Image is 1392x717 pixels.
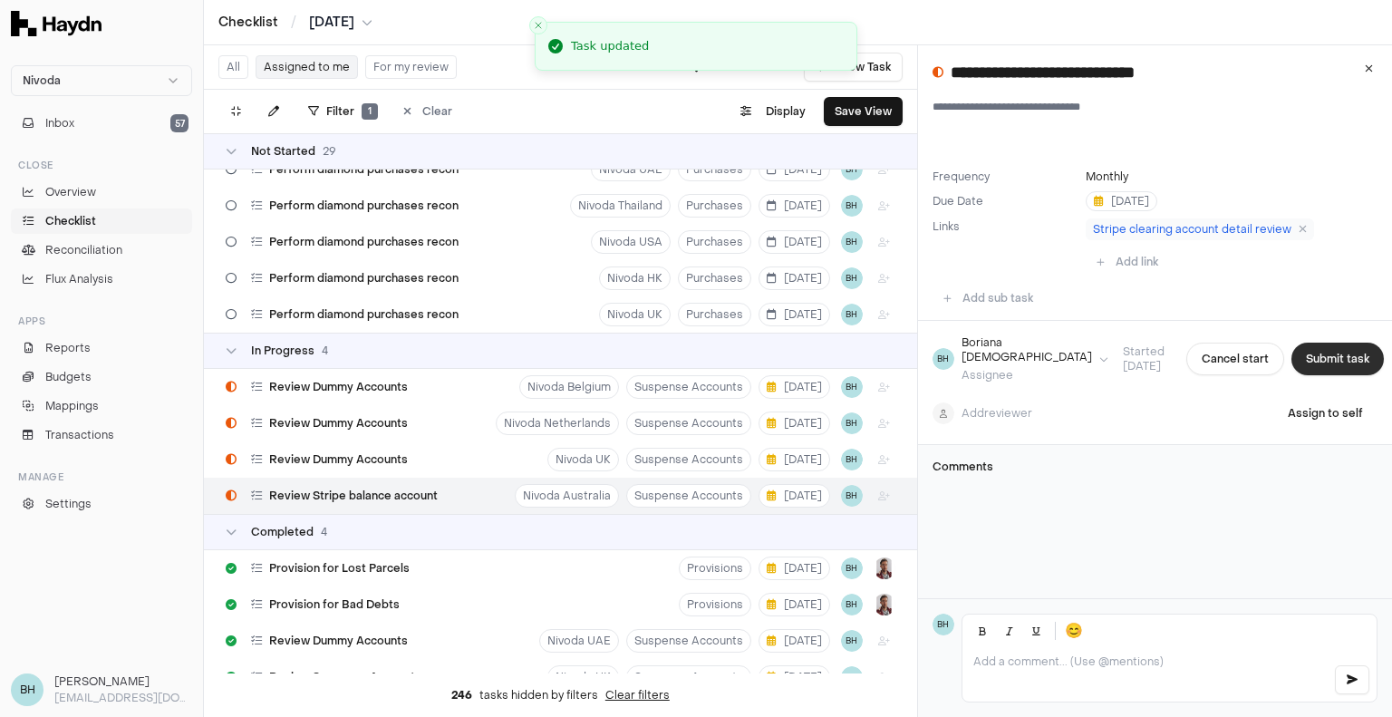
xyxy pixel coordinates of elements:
span: [DATE] [767,271,822,286]
span: Reconciliation [45,242,122,258]
button: Purchases [678,303,751,326]
button: Nivoda [11,65,192,96]
span: Stripe clearing account detail review [1093,222,1291,237]
button: BH [841,267,863,289]
button: Clear filters [605,688,670,702]
button: [DATE] [759,448,830,471]
button: Suspense Accounts [626,484,751,508]
button: Addreviewer [933,402,1032,424]
p: [EMAIL_ADDRESS][DOMAIN_NAME] [54,690,192,706]
span: Perform diamond purchases recon [269,162,459,177]
button: [DATE] [759,158,830,181]
button: BH [841,231,863,253]
button: BH [841,485,863,507]
button: Purchases [678,194,751,218]
button: Nivoda UAE [591,158,671,181]
button: [DATE] [759,629,830,653]
a: Transactions [11,422,192,448]
button: BH [841,630,863,652]
button: Suspense Accounts [626,629,751,653]
span: [DATE] [767,380,822,394]
span: BH [933,614,954,635]
button: Purchases [678,266,751,290]
span: [DATE] [767,670,822,684]
button: Italic (Ctrl+I) [997,618,1022,644]
a: Settings [11,491,192,517]
h3: Comments [933,460,1377,474]
span: [DATE] [767,489,822,503]
button: BH [841,594,863,615]
img: JP Smit [874,557,895,579]
span: [DATE] [767,416,822,431]
button: Nivoda UK [547,665,619,689]
button: BHBoriana [DEMOGRAPHIC_DATA]Assignee [933,335,1108,383]
button: Nivoda Belgium [519,375,619,399]
span: Review Suspense Account [269,670,415,684]
a: Flux Analysis [11,266,192,292]
button: Cancel start [1186,343,1284,375]
button: Assigned to me [256,55,358,79]
span: BH [841,449,863,470]
span: BH [933,348,954,370]
button: BH [841,304,863,325]
button: BH [841,412,863,434]
label: Frequency [933,170,1078,184]
div: Manage [11,462,192,491]
button: BH [841,557,863,579]
button: Add sub task [933,284,1044,313]
span: Transactions [45,427,114,443]
a: Reports [11,335,192,361]
span: BH [841,376,863,398]
a: Checklist [11,208,192,234]
button: Nivoda UK [547,448,619,471]
div: Close [11,150,192,179]
span: [DATE] [767,452,822,467]
button: For my review [365,55,457,79]
button: Nivoda USA [591,230,671,254]
button: Submit task [1291,343,1384,375]
button: Nivoda HK [599,266,671,290]
button: JP Smit [874,594,895,615]
span: Settings [45,496,92,512]
div: Task updated [571,37,649,55]
label: Links [933,219,960,234]
button: 😊 [1061,618,1087,644]
button: BH [841,666,863,688]
span: [DATE] [767,199,822,213]
div: Apps [11,306,192,335]
nav: breadcrumb [218,14,372,32]
span: Add reviewer [962,406,1032,421]
button: [DATE] [759,484,830,508]
span: Review Dummy Accounts [269,380,408,394]
span: Provision for Lost Parcels [269,561,410,576]
button: Suspense Accounts [626,665,751,689]
span: Perform diamond purchases recon [269,199,459,213]
span: Started [DATE] [1108,344,1179,373]
a: Overview [11,179,192,205]
span: Perform diamond purchases recon [269,271,459,286]
button: Close toast [529,16,547,34]
button: BH [841,159,863,180]
div: tasks hidden by filters [204,673,917,717]
span: [DATE] [1094,194,1149,208]
span: 29 [323,144,336,159]
span: Nivoda [23,73,61,88]
span: Review Dummy Accounts [269,634,408,648]
button: Nivoda Australia [515,484,619,508]
span: Review Stripe balance account [269,489,438,503]
button: [DATE] [759,230,830,254]
button: Provisions [679,593,751,616]
button: Add link [1086,247,1169,276]
span: [DATE] [767,597,822,612]
button: BH [841,195,863,217]
button: Monthly [1086,170,1128,184]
